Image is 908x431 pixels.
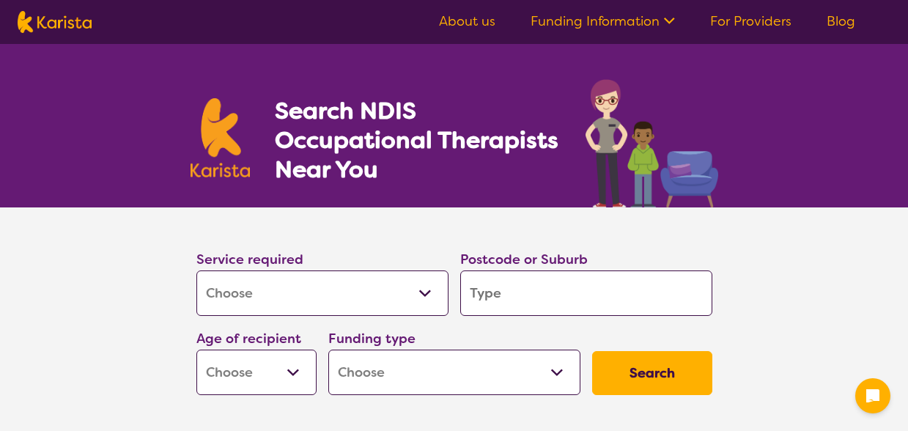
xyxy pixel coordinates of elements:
[460,270,712,316] input: Type
[328,330,416,347] label: Funding type
[18,11,92,33] img: Karista logo
[460,251,588,268] label: Postcode or Suburb
[586,79,718,207] img: occupational-therapy
[531,12,675,30] a: Funding Information
[592,351,712,395] button: Search
[275,96,560,184] h1: Search NDIS Occupational Therapists Near You
[196,251,303,268] label: Service required
[827,12,855,30] a: Blog
[710,12,791,30] a: For Providers
[191,98,251,177] img: Karista logo
[196,330,301,347] label: Age of recipient
[439,12,495,30] a: About us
